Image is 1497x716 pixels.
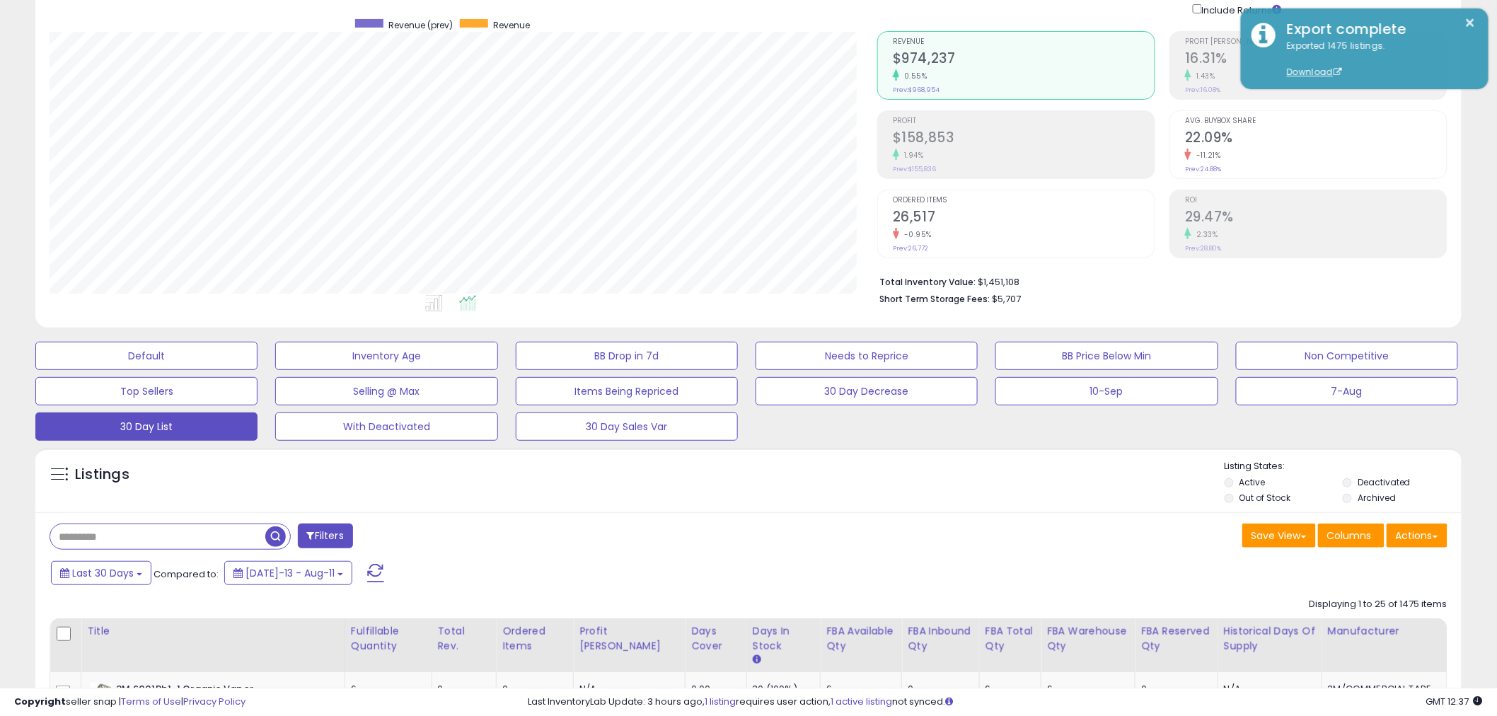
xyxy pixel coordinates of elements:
b: Short Term Storage Fees: [879,293,990,305]
button: Non Competitive [1236,342,1458,370]
small: 1.43% [1191,71,1215,81]
small: Prev: 26,772 [893,244,928,253]
p: Listing States: [1225,460,1462,473]
button: BB Price Below Min [995,342,1218,370]
b: Total Inventory Value: [879,276,976,288]
div: Historical Days Of Supply [1224,624,1316,654]
span: Profit [893,117,1155,125]
button: Save View [1242,524,1316,548]
div: FBA inbound Qty [908,624,973,654]
button: 10-Sep [995,377,1218,405]
button: 30 Day Sales Var [516,412,738,441]
div: FBA Total Qty [986,624,1036,654]
label: Active [1239,476,1266,488]
div: Fulfillable Quantity [351,624,426,654]
small: 0.55% [899,71,927,81]
h2: $158,853 [893,129,1155,149]
small: -11.21% [1191,150,1221,161]
div: Total Rev. [438,624,491,654]
button: Inventory Age [275,342,497,370]
button: Default [35,342,258,370]
h2: 26,517 [893,209,1155,228]
small: -0.95% [899,229,932,240]
button: Needs to Reprice [756,342,978,370]
button: With Deactivated [275,412,497,441]
div: Ordered Items [502,624,567,654]
div: seller snap | | [14,695,245,709]
button: Last 30 Days [51,561,151,585]
a: Download [1287,66,1342,78]
label: Deactivated [1358,476,1411,488]
div: FBA Warehouse Qty [1047,624,1129,654]
label: Archived [1358,492,1396,504]
span: Profit [PERSON_NAME] [1185,38,1447,46]
button: Items Being Repriced [516,377,738,405]
h5: Listings [75,465,129,485]
h2: 16.31% [1185,50,1447,69]
div: Include Returns [1182,1,1299,17]
button: × [1465,14,1476,32]
a: 1 listing [705,695,736,708]
div: Title [87,624,339,639]
div: Days In Stock [753,624,815,654]
small: 1.94% [899,150,924,161]
span: Ordered Items [893,197,1155,204]
button: Filters [298,524,353,548]
small: Prev: $968,954 [893,86,940,94]
button: BB Drop in 7d [516,342,738,370]
li: $1,451,108 [879,272,1437,289]
a: 1 active listing [831,695,893,708]
button: Columns [1318,524,1385,548]
span: Revenue [493,19,530,31]
span: Compared to: [154,567,219,581]
a: Terms of Use [121,695,181,708]
small: Prev: $155,836 [893,165,936,173]
button: Top Sellers [35,377,258,405]
span: Last 30 Days [72,566,134,580]
button: 7-Aug [1236,377,1458,405]
button: [DATE]-13 - Aug-11 [224,561,352,585]
span: 2025-09-11 12:37 GMT [1426,695,1483,708]
small: 2.33% [1191,229,1218,240]
small: Prev: 24.88% [1185,165,1221,173]
button: 30 Day Decrease [756,377,978,405]
span: Avg. Buybox Share [1185,117,1447,125]
div: Exported 1475 listings. [1276,40,1478,79]
label: Out of Stock [1239,492,1291,504]
button: Actions [1387,524,1447,548]
small: Days In Stock. [753,654,761,666]
span: Revenue (prev) [388,19,453,31]
h2: 29.47% [1185,209,1447,228]
button: 30 Day List [35,412,258,441]
div: Export complete [1276,19,1478,40]
small: Prev: 16.08% [1185,86,1220,94]
div: Days Cover [691,624,741,654]
div: Displaying 1 to 25 of 1475 items [1310,598,1447,611]
h2: 22.09% [1185,129,1447,149]
div: Manufacturer [1328,624,1441,639]
span: Revenue [893,38,1155,46]
span: ROI [1185,197,1447,204]
a: Privacy Policy [183,695,245,708]
div: FBA Reserved Qty [1141,624,1212,654]
span: $5,707 [992,292,1021,306]
button: Selling @ Max [275,377,497,405]
h2: $974,237 [893,50,1155,69]
span: Columns [1327,529,1372,543]
span: [DATE]-13 - Aug-11 [245,566,335,580]
div: FBA Available Qty [826,624,896,654]
strong: Copyright [14,695,66,708]
div: Profit [PERSON_NAME] [579,624,679,654]
div: Last InventoryLab Update: 3 hours ago, requires user action, not synced. [528,695,1483,709]
small: Prev: 28.80% [1185,244,1221,253]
